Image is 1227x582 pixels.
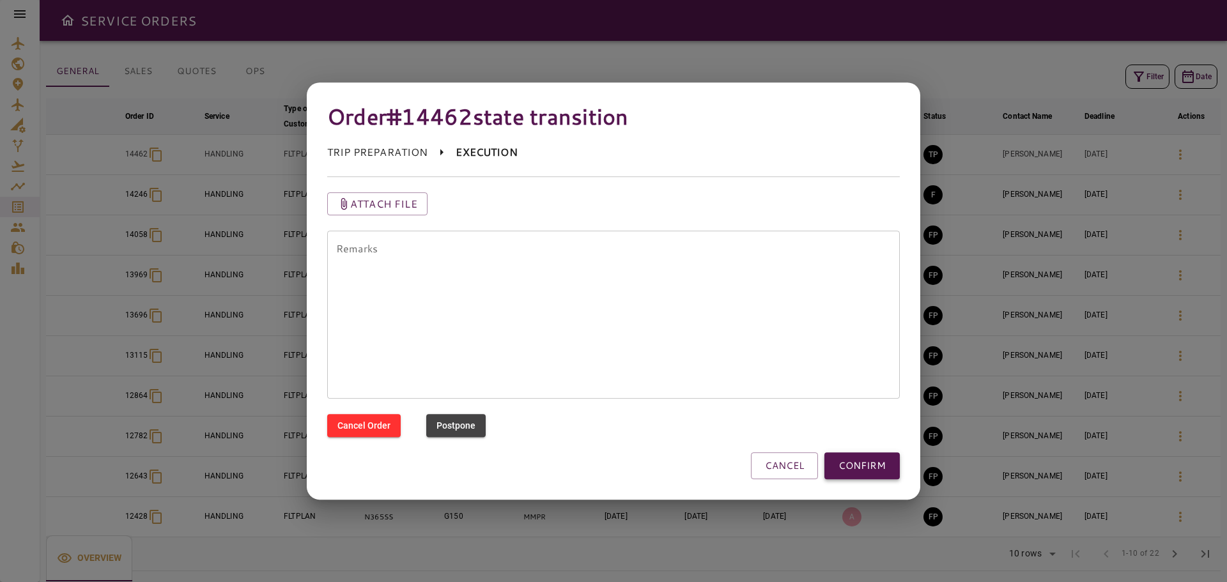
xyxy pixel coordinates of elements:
[456,145,517,160] p: EXECUTION
[350,196,417,211] p: Attach file
[751,452,818,479] button: CANCEL
[824,452,900,479] button: CONFIRM
[327,103,900,130] h4: Order #14462 state transition
[327,145,428,160] p: TRIP PREPARATION
[426,414,486,438] button: Postpone
[327,414,401,438] button: Cancel Order
[327,192,428,215] button: Attach file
